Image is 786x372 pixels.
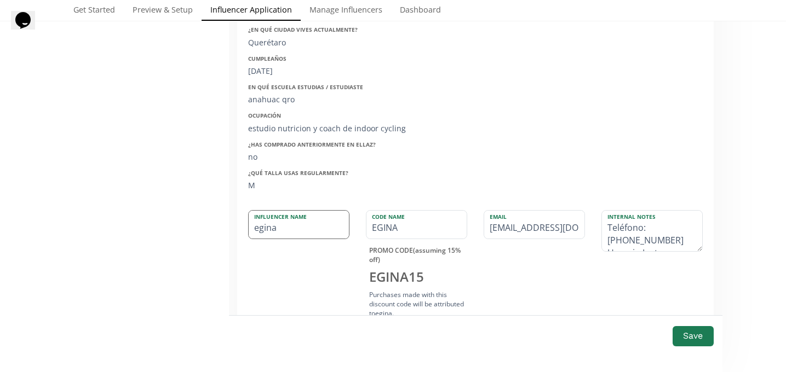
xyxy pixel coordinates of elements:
[366,268,467,286] div: EGINA 15
[366,246,467,264] div: PROMO CODE (assuming 15% off)
[248,141,376,148] strong: ¿Has comprado anteriormente en ellaz?
[11,11,46,44] iframe: chat widget
[248,26,358,33] strong: ¿En qué ciudad vives actualmente?
[248,94,428,105] div: anahuac qro
[366,211,456,220] label: Code Name
[673,326,713,346] button: Save
[602,211,691,220] label: Internal Notes
[248,152,428,162] div: no
[248,169,348,177] strong: ¿Qué talla usas regularmente?
[248,83,363,91] strong: En qué escuela estudias / estudiaste
[248,37,428,48] div: Querétaro
[248,180,428,191] div: M
[249,211,338,220] label: Influencer Name
[602,211,702,251] textarea: Teléfono: [PHONE_NUMBER] Usuario Instagram: [PERSON_NAME] ¿Qué tipo de contenido haces?: fitness,...
[248,55,286,62] strong: Cumpleaños
[248,112,281,119] strong: Ocupación
[248,123,428,134] div: estudio nutricion y coach de indoor cycling
[366,290,467,318] div: Purchases made with this discount code will be attributed to egina .
[484,211,573,220] label: Email
[248,66,428,77] div: [DATE]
